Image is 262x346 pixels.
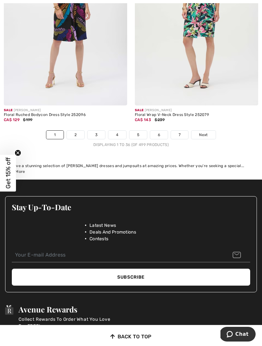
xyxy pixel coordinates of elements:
div: Floral Ruched Bodycon Dress Style 252096 [4,113,127,117]
span: Get 15% off [4,158,12,189]
a: 1 [46,131,63,139]
div: [PERSON_NAME] [135,108,258,113]
p: Collect Rewards To Order What You Love For FREE! [19,316,114,329]
h3: Stay Up-To-Date [12,203,250,211]
iframe: Opens a widget where you can chat to one of our agents [220,327,256,343]
button: Subscribe [12,269,250,286]
span: Contests [89,235,108,242]
h3: Avenue Rewards [19,305,114,313]
span: Sale [135,108,143,112]
img: Avenue Rewards [5,305,13,315]
span: CA$ 143 [135,118,151,122]
a: 6 [150,131,168,139]
a: 7 [171,131,188,139]
a: Next [191,131,215,139]
div: We have a stunning selection of [PERSON_NAME] dresses and jumpsuits at amazing prices. Whether yo... [5,163,257,169]
span: $239 [155,118,165,122]
span: Next [199,132,208,138]
a: 3 [88,131,105,139]
a: 2 [67,131,84,139]
a: 5 [129,131,147,139]
input: Your E-mail Address [12,248,250,262]
span: CA$ 129 [4,118,19,122]
a: 4 [108,131,126,139]
div: [PERSON_NAME] [4,108,127,113]
div: Floral Wrap V-Neck Dress Style 252079 [135,113,258,117]
span: Deals And Promotions [89,229,136,235]
span: $199 [23,118,32,122]
button: Close teaser [15,150,21,156]
span: Sale [4,108,12,112]
span: Latest News [89,222,116,229]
